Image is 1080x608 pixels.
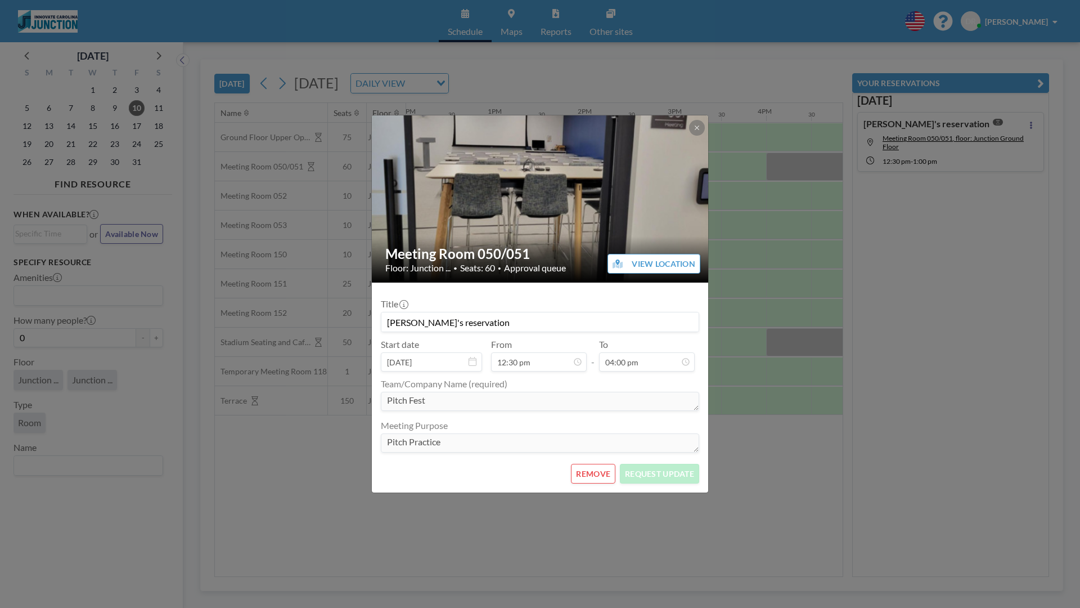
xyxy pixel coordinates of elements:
label: To [599,339,608,350]
h2: Meeting Room 050/051 [385,245,696,262]
span: Seats: 60 [460,262,495,274]
label: Meeting Purpose [381,420,448,431]
span: - [591,343,595,368]
span: • [498,265,501,272]
input: (No title) [381,312,699,332]
label: Title [381,298,407,310]
label: Team/Company Name (required) [381,378,507,390]
button: REQUEST UPDATE [620,464,699,484]
img: 537.jpg [372,114,709,284]
button: VIEW LOCATION [607,254,700,274]
span: Floor: Junction ... [385,262,451,274]
span: • [453,264,457,272]
span: Approval queue [504,262,566,274]
label: From [491,339,512,350]
button: REMOVE [571,464,615,484]
label: Start date [381,339,419,350]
